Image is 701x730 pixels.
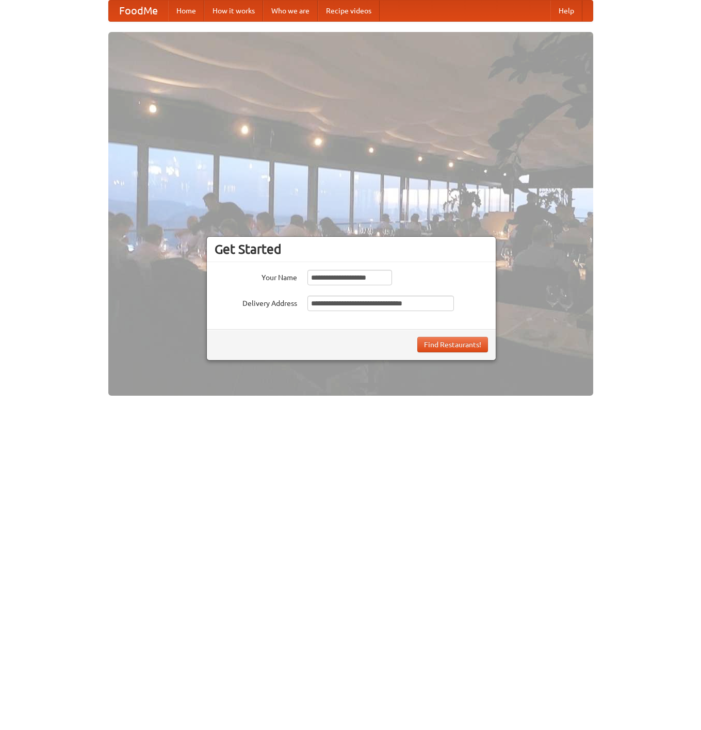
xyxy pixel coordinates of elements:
label: Delivery Address [215,296,297,309]
a: Home [168,1,204,21]
a: Help [550,1,582,21]
h3: Get Started [215,241,488,257]
a: Who we are [263,1,318,21]
label: Your Name [215,270,297,283]
button: Find Restaurants! [417,337,488,352]
a: Recipe videos [318,1,380,21]
a: How it works [204,1,263,21]
a: FoodMe [109,1,168,21]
